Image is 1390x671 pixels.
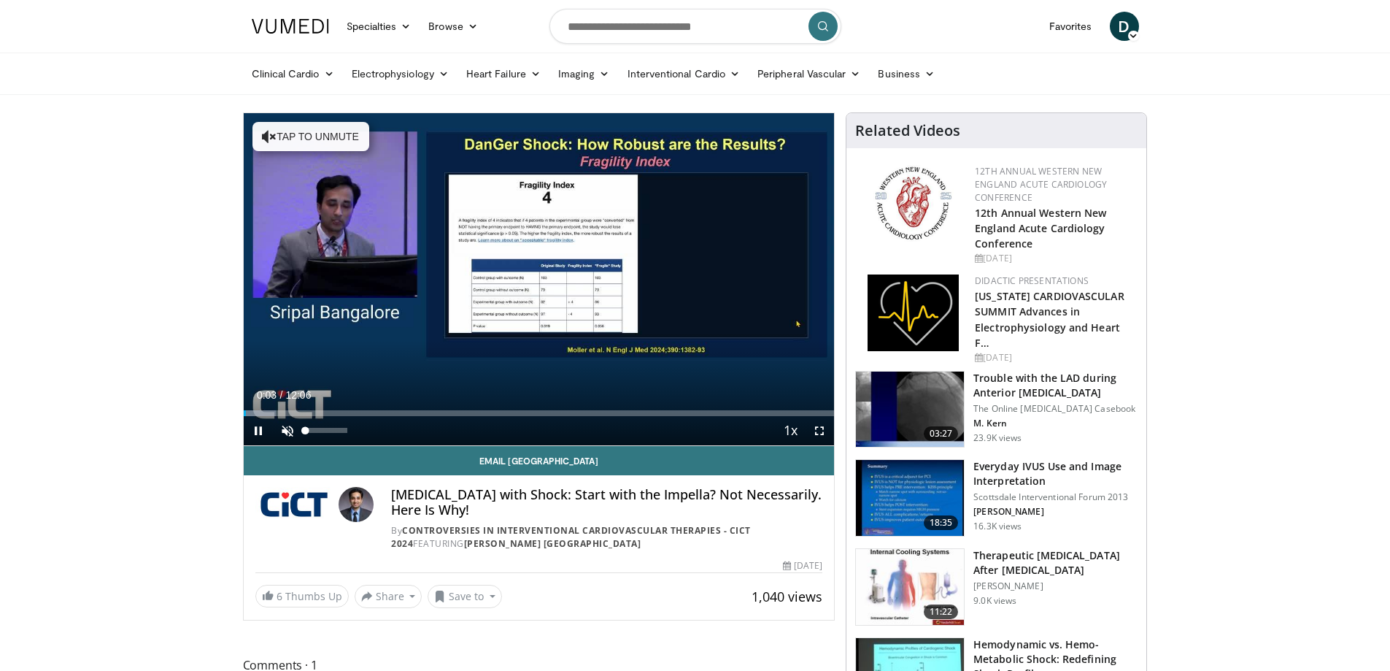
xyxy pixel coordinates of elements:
span: 6 [277,589,282,603]
p: [PERSON_NAME] [973,506,1138,518]
div: Didactic Presentations [975,275,1135,288]
div: By FEATURING [391,524,822,551]
img: 243698_0002_1.png.150x105_q85_crop-smart_upscale.jpg [856,549,964,625]
a: Email [GEOGRAPHIC_DATA] [244,446,835,475]
div: [DATE] [975,252,1135,265]
a: [US_STATE] CARDIOVASCULAR SUMMIT Advances in Electrophysiology and Heart F… [975,289,1124,349]
div: [DATE] [783,559,822,572]
img: 1860aa7a-ba06-47e3-81a4-3dc728c2b4cf.png.150x105_q85_autocrop_double_scale_upscale_version-0.2.png [868,275,959,351]
h3: Therapeutic [MEDICAL_DATA] After [MEDICAL_DATA] [973,548,1138,578]
a: Controversies in Interventional Cardiovascular Therapies - CICT 2024 [391,524,751,550]
a: 03:27 Trouble with the LAD during Anterior [MEDICAL_DATA] The Online [MEDICAL_DATA] Casebook M. K... [855,371,1138,448]
button: Save to [428,585,502,608]
p: 16.3K views [973,521,1022,532]
img: ABqa63mjaT9QMpl35hMDoxOmtxO3TYNt_2.150x105_q85_crop-smart_upscale.jpg [856,372,964,448]
a: 12th Annual Western New England Acute Cardiology Conference [975,165,1107,204]
span: 1,040 views [752,588,822,605]
a: 12th Annual Western New England Acute Cardiology Conference [975,206,1106,250]
h4: [MEDICAL_DATA] with Shock: Start with the Impella? Not Necessarily. Here Is Why! [391,487,822,518]
p: 23.9K views [973,432,1022,444]
span: / [280,389,283,401]
button: Share [355,585,422,608]
div: [DATE] [975,351,1135,364]
button: Unmute [273,416,302,445]
div: Progress Bar [244,410,835,416]
span: 11:22 [924,605,959,619]
p: Scottsdale Interventional Forum 2013 [973,491,1138,503]
input: Search topics, interventions [549,9,841,44]
p: [PERSON_NAME] [973,580,1138,592]
img: VuMedi Logo [252,19,329,34]
p: M. Kern [973,418,1138,429]
a: 18:35 Everyday IVUS Use and Image Interpretation Scottsdale Interventional Forum 2013 [PERSON_NAM... [855,459,1138,537]
a: Favorites [1040,12,1101,41]
span: 0:03 [257,389,277,401]
a: Electrophysiology [343,59,457,88]
a: D [1110,12,1139,41]
img: Avatar [339,487,374,522]
h4: Related Videos [855,122,960,139]
p: 9.0K views [973,595,1016,607]
img: dTBemQywLidgNXR34xMDoxOjA4MTsiGN.150x105_q85_crop-smart_upscale.jpg [856,460,964,536]
a: 6 Thumbs Up [255,585,349,607]
h3: Everyday IVUS Use and Image Interpretation [973,459,1138,488]
img: 0954f259-7907-4053-a817-32a96463ecc8.png.150x105_q85_autocrop_double_scale_upscale_version-0.2.png [873,165,954,242]
a: Business [869,59,943,88]
a: Heart Failure [457,59,549,88]
a: Specialties [338,12,420,41]
button: Fullscreen [805,416,834,445]
a: Imaging [549,59,619,88]
span: 12:06 [285,389,311,401]
button: Pause [244,416,273,445]
video-js: Video Player [244,113,835,446]
span: 18:35 [924,515,959,530]
a: Clinical Cardio [243,59,343,88]
button: Tap to unmute [252,122,369,151]
span: 03:27 [924,426,959,441]
a: 11:22 Therapeutic [MEDICAL_DATA] After [MEDICAL_DATA] [PERSON_NAME] 9.0K views [855,548,1138,626]
button: Playback Rate [776,416,805,445]
p: The Online [MEDICAL_DATA] Casebook [973,403,1138,415]
a: Interventional Cardio [619,59,749,88]
a: Browse [420,12,487,41]
div: Volume Level [306,428,347,433]
a: Peripheral Vascular [749,59,869,88]
img: Controversies in Interventional Cardiovascular Therapies - CICT 2024 [255,487,333,522]
h3: Trouble with the LAD during Anterior [MEDICAL_DATA] [973,371,1138,400]
a: [PERSON_NAME] [GEOGRAPHIC_DATA] [464,537,641,550]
